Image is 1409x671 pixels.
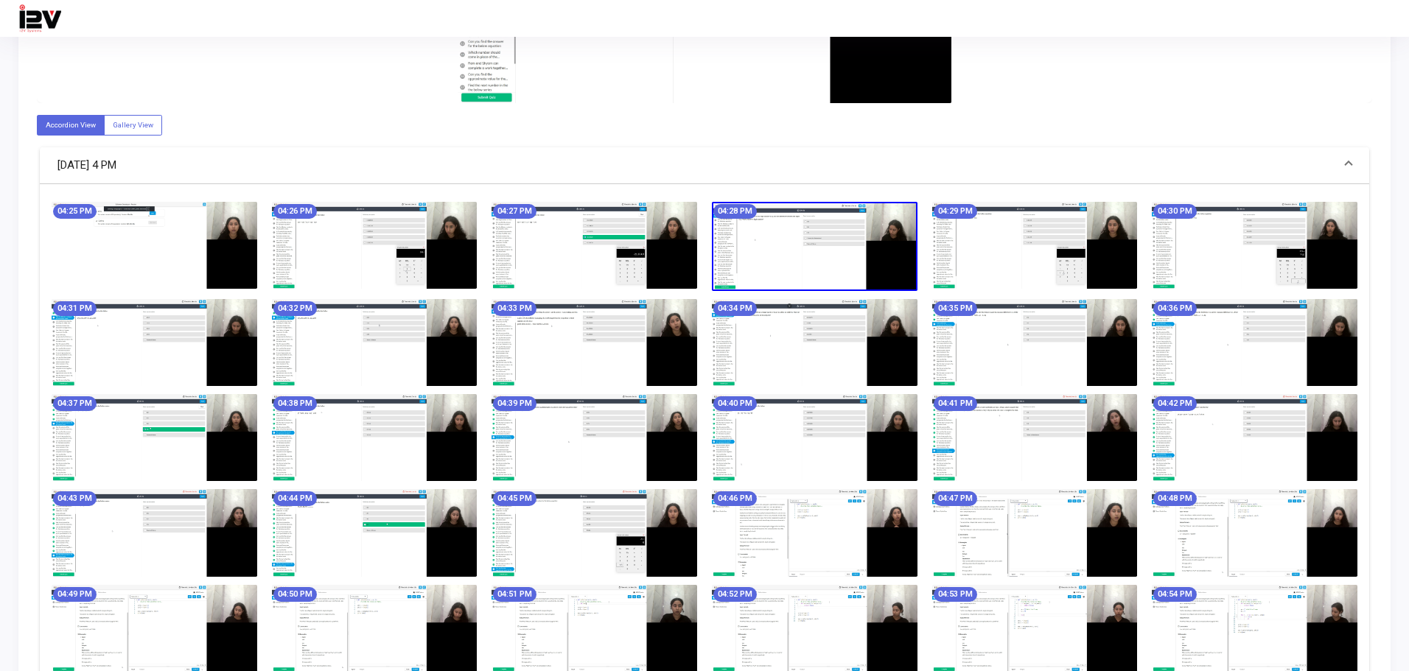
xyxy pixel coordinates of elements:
[52,299,257,386] img: screenshot-1754650878274.jpeg
[493,396,536,411] mat-chip: 04:39 PM
[492,394,697,481] img: screenshot-1754651358281.jpeg
[934,587,977,602] mat-chip: 04:53 PM
[1153,396,1197,411] mat-chip: 04:42 PM
[713,587,757,602] mat-chip: 04:52 PM
[1153,204,1197,219] mat-chip: 04:30 PM
[934,491,977,506] mat-chip: 04:47 PM
[272,489,478,576] img: screenshot-1754651658267.jpeg
[712,394,917,481] img: screenshot-1754651418279.jpeg
[53,587,97,602] mat-chip: 04:49 PM
[713,491,757,506] mat-chip: 04:46 PM
[52,202,257,289] img: screenshot-1754650518246.jpeg
[53,491,97,506] mat-chip: 04:43 PM
[273,396,317,411] mat-chip: 04:38 PM
[273,301,317,316] mat-chip: 04:32 PM
[52,489,257,576] img: screenshot-1754651598274.jpeg
[1152,299,1357,386] img: screenshot-1754651178271.jpeg
[712,299,917,386] img: screenshot-1754651058274.jpeg
[272,394,478,481] img: screenshot-1754651298283.jpeg
[37,115,105,135] label: Accordion View
[1152,489,1357,576] img: screenshot-1754651898261.jpeg
[40,147,1369,184] mat-expansion-panel-header: [DATE] 4 PM
[712,202,917,291] img: screenshot-1754650698275.jpeg
[493,204,536,219] mat-chip: 04:27 PM
[104,115,162,135] label: Gallery View
[712,489,917,576] img: screenshot-1754651778275.jpeg
[1153,301,1197,316] mat-chip: 04:36 PM
[273,587,317,602] mat-chip: 04:50 PM
[273,491,317,506] mat-chip: 04:44 PM
[53,396,97,411] mat-chip: 04:37 PM
[493,587,536,602] mat-chip: 04:51 PM
[493,301,536,316] mat-chip: 04:33 PM
[272,202,478,289] img: screenshot-1754650578270.jpeg
[53,204,97,219] mat-chip: 04:25 PM
[713,301,757,316] mat-chip: 04:34 PM
[52,394,257,481] img: screenshot-1754651238274.jpeg
[932,202,1138,289] img: screenshot-1754650758272.jpeg
[934,204,977,219] mat-chip: 04:29 PM
[57,157,1334,174] mat-panel-title: [DATE] 4 PM
[713,204,757,219] mat-chip: 04:28 PM
[1152,202,1357,289] img: screenshot-1754650818273.jpeg
[1153,491,1197,506] mat-chip: 04:48 PM
[1153,587,1197,602] mat-chip: 04:54 PM
[272,299,478,386] img: screenshot-1754650938260.jpeg
[934,301,977,316] mat-chip: 04:35 PM
[492,299,697,386] img: screenshot-1754650998266.jpeg
[1152,394,1357,481] img: screenshot-1754651538274.jpeg
[934,396,977,411] mat-chip: 04:41 PM
[713,396,757,411] mat-chip: 04:40 PM
[492,489,697,576] img: screenshot-1754651718265.jpeg
[932,489,1138,576] img: screenshot-1754651838270.jpeg
[18,4,61,33] img: logo
[493,491,536,506] mat-chip: 04:45 PM
[492,202,697,289] img: screenshot-1754650638284.jpeg
[53,301,97,316] mat-chip: 04:31 PM
[932,394,1138,481] img: screenshot-1754651478275.jpeg
[273,204,317,219] mat-chip: 04:26 PM
[932,299,1138,386] img: screenshot-1754651118269.jpeg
